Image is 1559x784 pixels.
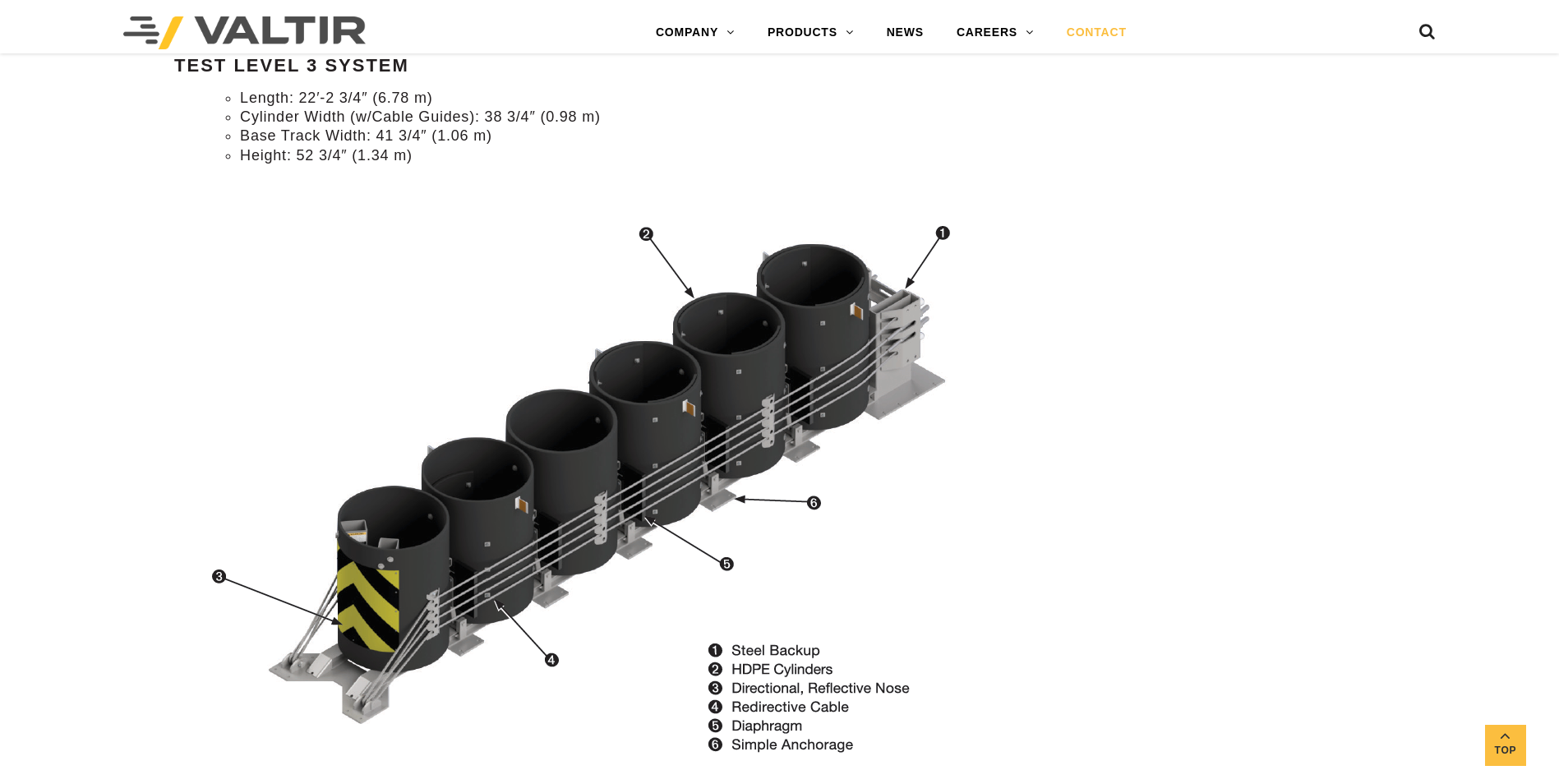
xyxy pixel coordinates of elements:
a: COMPANY [639,16,751,49]
li: Base Track Width: 41 3/4″ (1.06 m) [240,127,995,145]
a: Top [1485,725,1526,766]
a: NEWS [870,16,940,49]
img: Valtir [123,16,366,49]
li: Length: 22′-2 3/4″ (6.78 m) [240,89,995,108]
a: CONTACT [1050,16,1143,49]
span: Top [1485,741,1526,760]
strong: Test Level 3 System [174,55,409,76]
a: CAREERS [940,16,1050,49]
li: Cylinder Width (w/Cable Guides): 38 3/4″ (0.98 m) [240,108,995,127]
a: PRODUCTS [751,16,870,49]
li: Height: 52 3/4″ (1.34 m) [240,146,995,165]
